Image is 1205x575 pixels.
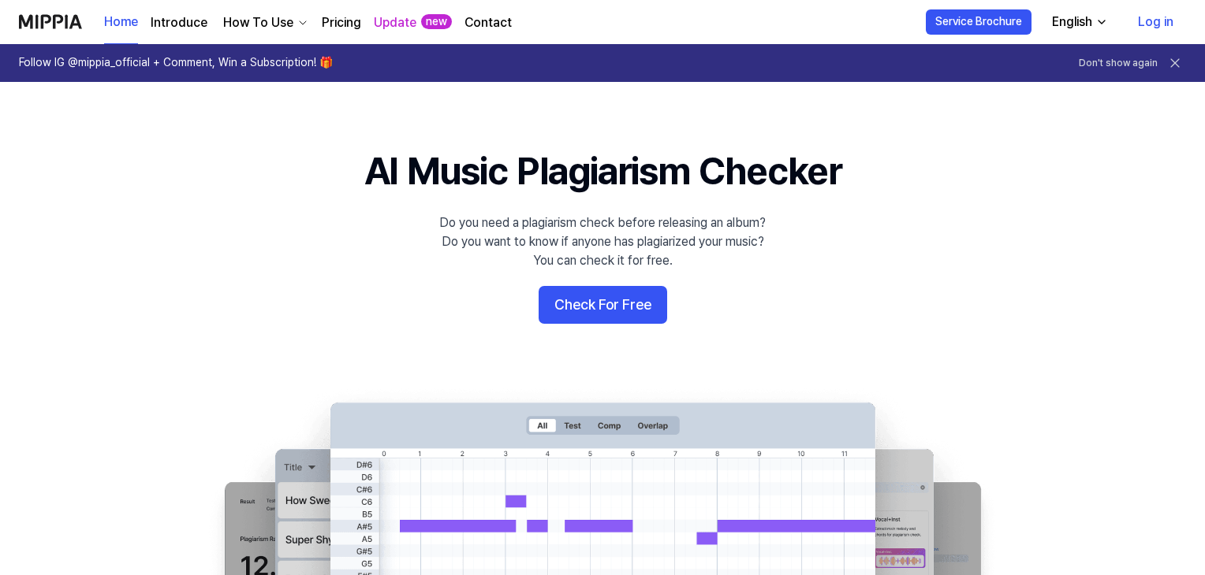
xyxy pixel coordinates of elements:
[1049,13,1095,32] div: English
[364,145,841,198] h1: AI Music Plagiarism Checker
[151,13,207,32] a: Introduce
[220,13,309,32] button: How To Use
[19,55,333,71] h1: Follow IG @mippia_official + Comment, Win a Subscription! 🎁
[374,13,416,32] a: Update
[1039,6,1117,38] button: English
[464,13,512,32] a: Contact
[220,13,297,32] div: How To Use
[322,13,361,32] a: Pricing
[926,9,1032,35] button: Service Brochure
[439,213,766,270] div: Do you need a plagiarism check before releasing an album? Do you want to know if anyone has plagi...
[1079,57,1158,70] button: Don't show again
[104,1,138,44] a: Home
[421,14,452,30] div: new
[539,286,667,324] button: Check For Free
